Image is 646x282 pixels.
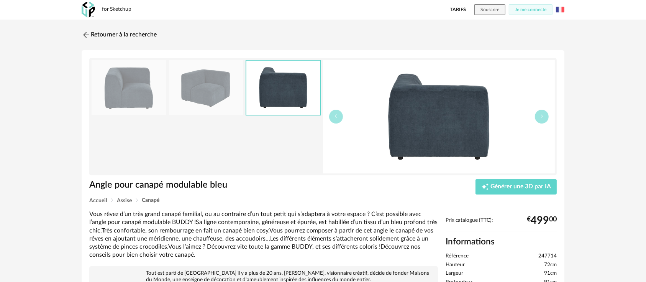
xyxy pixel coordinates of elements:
span: Canapé [142,198,159,203]
img: angle-pour-canape-modulable-bleu-1000-7-33-247714_6.jpg [246,61,320,115]
img: svg+xml;base64,PHN2ZyB3aWR0aD0iMjQiIGhlaWdodD0iMjQiIHZpZXdCb3g9IjAgMCAyNCAyNCIgZmlsbD0ibm9uZSIgeG... [82,30,91,40]
a: Retourner à la recherche [82,26,157,43]
div: Prix catalogue (TTC): [446,217,557,231]
h2: Informations [446,236,557,247]
div: for Sketchup [102,6,131,13]
div: € 00 [527,218,557,224]
span: Hauteur [446,262,465,269]
span: Référence [446,253,469,260]
img: angle-pour-canape-modulable-bleu-1000-7-33-247714_5.jpg [169,60,243,115]
span: 499 [531,218,549,224]
span: Je me connecte [515,7,546,12]
span: 72cm [544,262,557,269]
span: 247714 [538,253,557,260]
img: fr [556,5,564,14]
span: Creation icon [481,183,489,191]
img: OXP [82,2,95,18]
span: Largeur [446,270,463,277]
button: Souscrire [474,4,505,15]
img: angle-pour-canape-modulable-bleu-1000-7-33-247714_4.jpg [92,60,166,115]
button: Creation icon Générer une 3D par IA [475,179,557,195]
button: Je me connecte [509,4,553,15]
span: 91cm [544,270,557,277]
span: Générer une 3D par IA [490,184,551,190]
span: Assise [117,198,132,203]
img: angle-pour-canape-modulable-bleu-1000-7-33-247714_6.jpg [323,60,555,173]
div: Breadcrumb [89,198,557,203]
span: Souscrire [480,7,499,12]
span: Accueil [89,198,107,203]
h1: Angle pour canapé modulable bleu [89,179,280,191]
a: Tarifs [450,4,466,15]
div: Vous rêvez d’un très grand canapé familial, ou au contraire d’un tout petit qui s’adaptera à votr... [89,210,438,259]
